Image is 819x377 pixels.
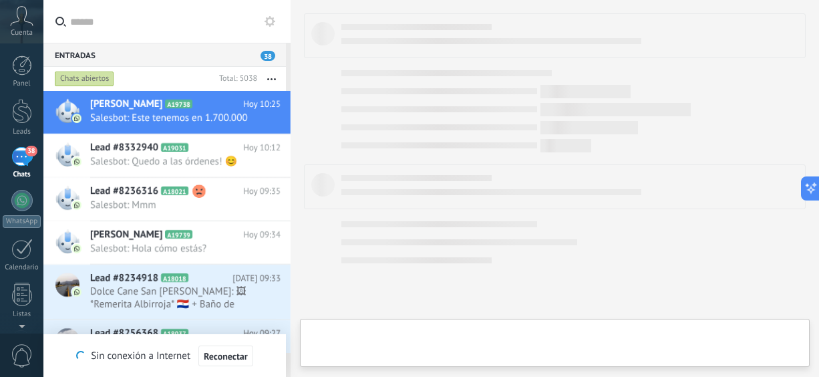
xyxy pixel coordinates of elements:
[243,141,281,154] span: Hoy 10:12
[261,51,275,61] span: 38
[90,327,158,340] span: Lead #8256368
[43,134,291,177] a: Lead #8332940 A19031 Hoy 10:12 Salesbot: Quedo a las órdenes! 😊
[243,327,281,340] span: Hoy 09:27
[3,215,41,228] div: WhatsApp
[90,199,255,211] span: Salesbot: Mmm
[161,186,188,195] span: A18021
[72,157,81,166] img: com.amocrm.amocrmwa.svg
[43,43,286,67] div: Entradas
[3,170,41,179] div: Chats
[243,98,281,111] span: Hoy 10:25
[90,98,162,111] span: [PERSON_NAME]
[72,201,81,210] img: com.amocrm.amocrmwa.svg
[3,128,41,136] div: Leads
[165,100,192,108] span: A19738
[161,329,188,338] span: A18037
[43,91,291,134] a: [PERSON_NAME] A19738 Hoy 10:25 Salesbot: Este tenemos en 1.700.000
[90,242,255,255] span: Salesbot: Hola cómo estás?
[232,271,281,285] span: [DATE] 09:33
[90,228,162,241] span: [PERSON_NAME]
[90,184,158,198] span: Lead #8236316
[161,143,188,152] span: A19031
[214,72,257,86] div: Total: 5038
[43,221,291,264] a: [PERSON_NAME] A19739 Hoy 09:34 Salesbot: Hola cómo estás?
[90,112,255,124] span: Salesbot: Este tenemos en 1.700.000
[76,345,253,367] div: Sin conexión a Internet
[90,271,158,285] span: Lead #8234918
[204,352,248,361] span: Reconectar
[161,273,188,282] span: A18018
[90,285,255,311] span: Dolce Cane San [PERSON_NAME]: 🖼 *Remerita Albirroja* 🇵🇾 + Baño de keratina 😍 🇵🇾 [DATE] en Dolce C...
[3,80,41,88] div: Panel
[43,178,291,221] a: Lead #8236316 A18021 Hoy 09:35 Salesbot: Mmm
[25,146,37,156] span: 38
[72,287,81,297] img: com.amocrm.amocrmwa.svg
[43,265,291,320] a: Lead #8234918 A18018 [DATE] 09:33 Dolce Cane San [PERSON_NAME]: 🖼 *Remerita Albirroja* 🇵🇾 + Baño ...
[43,320,291,363] a: Lead #8256368 A18037 Hoy 09:27 [PERSON_NAME]: Siii☺️
[90,141,158,154] span: Lead #8332940
[72,244,81,253] img: com.amocrm.amocrmwa.svg
[243,184,281,198] span: Hoy 09:35
[11,29,33,37] span: Cuenta
[72,114,81,123] img: com.amocrm.amocrmwa.svg
[165,230,192,239] span: A19739
[90,155,255,168] span: Salesbot: Quedo a las órdenes! 😊
[243,228,281,241] span: Hoy 09:34
[3,310,41,319] div: Listas
[3,263,41,272] div: Calendario
[55,71,114,87] div: Chats abiertos
[198,346,253,367] button: Reconectar
[257,67,286,91] button: Más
